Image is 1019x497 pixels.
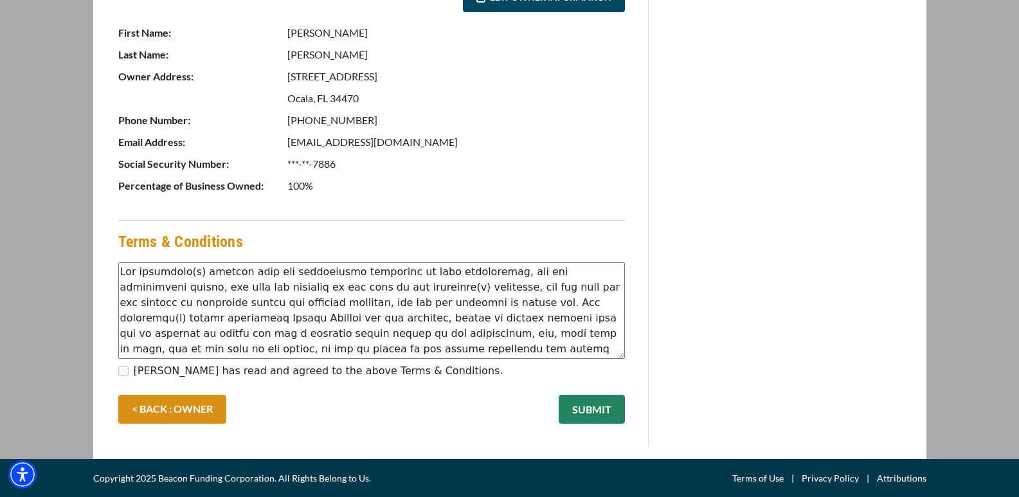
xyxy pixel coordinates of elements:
p: Last Name: [118,47,285,62]
div: Accessibility Menu [8,460,37,489]
label: [PERSON_NAME] has read and agreed to the above Terms & Conditions. [134,363,503,379]
a: Privacy Policy [802,471,859,486]
span: | [784,471,802,486]
p: [PERSON_NAME] [287,25,625,41]
p: Percentage of Business Owned: [118,178,285,194]
p: [PHONE_NUMBER] [287,113,625,128]
p: [STREET_ADDRESS] [287,69,625,84]
p: [EMAIL_ADDRESS][DOMAIN_NAME] [287,134,625,150]
h4: Terms & Conditions [118,231,243,253]
a: < BACK : OWNER [118,395,226,424]
p: Email Address: [118,134,285,150]
span: Copyright 2025 Beacon Funding Corporation. All Rights Belong to Us. [93,471,371,486]
p: Owner Address: [118,69,285,84]
a: Attributions [877,471,926,486]
button: SUBMIT [559,395,625,424]
textarea: Lor ipsumdolo(s) ametcon adip eli seddoeiusmo temporinc ut labo etdoloremag, ali eni adminimveni ... [118,262,625,359]
p: Social Security Number: [118,156,285,172]
p: 100% [287,178,625,194]
span: | [859,471,877,486]
p: First Name: [118,25,285,41]
a: Terms of Use [732,471,784,486]
p: Phone Number: [118,113,285,128]
p: [PERSON_NAME] [287,47,625,62]
p: Ocala, FL 34470 [287,91,625,106]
